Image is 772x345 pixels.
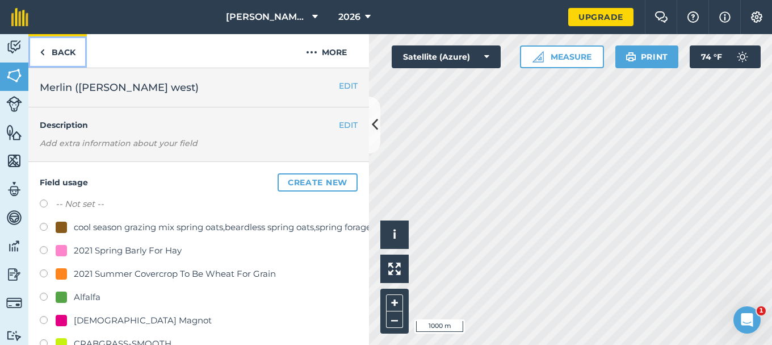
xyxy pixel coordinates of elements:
a: Upgrade [568,8,633,26]
img: svg+xml;base64,PD94bWwgdmVyc2lvbj0iMS4wIiBlbmNvZGluZz0idXRmLTgiPz4KPCEtLSBHZW5lcmF0b3I6IEFkb2JlIE... [6,181,22,198]
h4: Description [40,119,358,131]
span: 2026 [338,10,360,24]
div: 2021 Spring Barly For Hay [74,244,182,257]
a: Back [28,34,87,68]
img: Four arrows, one pointing top left, one top right, one bottom right and the last bottom left [388,263,401,275]
img: svg+xml;base64,PHN2ZyB4bWxucz0iaHR0cDovL3d3dy53My5vcmcvMjAwMC9zdmciIHdpZHRoPSI5IiBoZWlnaHQ9IjI0Ii... [40,45,45,59]
img: svg+xml;base64,PD94bWwgdmVyc2lvbj0iMS4wIiBlbmNvZGluZz0idXRmLTgiPz4KPCEtLSBHZW5lcmF0b3I6IEFkb2JlIE... [6,238,22,255]
img: svg+xml;base64,PHN2ZyB4bWxucz0iaHR0cDovL3d3dy53My5vcmcvMjAwMC9zdmciIHdpZHRoPSI1NiIgaGVpZ2h0PSI2MC... [6,152,22,169]
div: cool season grazing mix spring oats,beardless spring oats,spring forage pea,crimson clover,turnip [74,221,480,234]
img: fieldmargin Logo [11,8,28,26]
img: svg+xml;base64,PHN2ZyB4bWxucz0iaHR0cDovL3d3dy53My5vcmcvMjAwMC9zdmciIHdpZHRoPSIyMCIgaGVpZ2h0PSIyNC... [306,45,317,59]
div: Alfalfa [74,290,100,304]
span: i [393,227,396,242]
span: 74 ° F [701,45,722,68]
img: Two speech bubbles overlapping with the left bubble in the forefront [654,11,668,23]
button: – [386,311,403,328]
label: -- Not set -- [56,197,104,211]
img: Ruler icon [532,51,544,63]
img: svg+xml;base64,PHN2ZyB4bWxucz0iaHR0cDovL3d3dy53My5vcmcvMjAwMC9zdmciIHdpZHRoPSI1NiIgaGVpZ2h0PSI2MC... [6,67,22,84]
button: Print [615,45,679,68]
div: 2021 Summer Covercrop To Be Wheat For Grain [74,267,276,281]
img: A question mark icon [686,11,700,23]
button: Measure [520,45,604,68]
button: More [284,34,369,68]
img: svg+xml;base64,PD94bWwgdmVyc2lvbj0iMS4wIiBlbmNvZGluZz0idXRmLTgiPz4KPCEtLSBHZW5lcmF0b3I6IEFkb2JlIE... [6,209,22,226]
div: [DEMOGRAPHIC_DATA] Magnot [74,314,212,327]
button: EDIT [339,80,358,92]
button: Satellite (Azure) [392,45,501,68]
img: svg+xml;base64,PHN2ZyB4bWxucz0iaHR0cDovL3d3dy53My5vcmcvMjAwMC9zdmciIHdpZHRoPSI1NiIgaGVpZ2h0PSI2MC... [6,124,22,141]
img: svg+xml;base64,PD94bWwgdmVyc2lvbj0iMS4wIiBlbmNvZGluZz0idXRmLTgiPz4KPCEtLSBHZW5lcmF0b3I6IEFkb2JlIE... [6,39,22,56]
img: svg+xml;base64,PD94bWwgdmVyc2lvbj0iMS4wIiBlbmNvZGluZz0idXRmLTgiPz4KPCEtLSBHZW5lcmF0b3I6IEFkb2JlIE... [6,96,22,112]
button: EDIT [339,119,358,131]
img: svg+xml;base64,PHN2ZyB4bWxucz0iaHR0cDovL3d3dy53My5vcmcvMjAwMC9zdmciIHdpZHRoPSIxNyIgaGVpZ2h0PSIxNy... [719,10,731,24]
img: svg+xml;base64,PD94bWwgdmVyc2lvbj0iMS4wIiBlbmNvZGluZz0idXRmLTgiPz4KPCEtLSBHZW5lcmF0b3I6IEFkb2JlIE... [731,45,754,68]
button: + [386,294,403,311]
iframe: Intercom live chat [733,306,761,334]
button: Create new [278,173,358,192]
em: Add extra information about your field [40,138,198,148]
img: svg+xml;base64,PD94bWwgdmVyc2lvbj0iMS4wIiBlbmNvZGluZz0idXRmLTgiPz4KPCEtLSBHZW5lcmF0b3I6IEFkb2JlIE... [6,266,22,283]
span: 1 [757,306,766,315]
button: i [380,221,409,249]
button: 74 °F [690,45,761,68]
span: [PERSON_NAME]/SAS Farm [226,10,308,24]
span: Merlin ([PERSON_NAME] west) [40,80,199,95]
img: A cog icon [750,11,763,23]
img: svg+xml;base64,PD94bWwgdmVyc2lvbj0iMS4wIiBlbmNvZGluZz0idXRmLTgiPz4KPCEtLSBHZW5lcmF0b3I6IEFkb2JlIE... [6,295,22,311]
img: svg+xml;base64,PHN2ZyB4bWxucz0iaHR0cDovL3d3dy53My5vcmcvMjAwMC9zdmciIHdpZHRoPSIxOSIgaGVpZ2h0PSIyNC... [626,50,636,64]
h4: Field usage [40,173,358,192]
img: svg+xml;base64,PD94bWwgdmVyc2lvbj0iMS4wIiBlbmNvZGluZz0idXRmLTgiPz4KPCEtLSBHZW5lcmF0b3I6IEFkb2JlIE... [6,330,22,341]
